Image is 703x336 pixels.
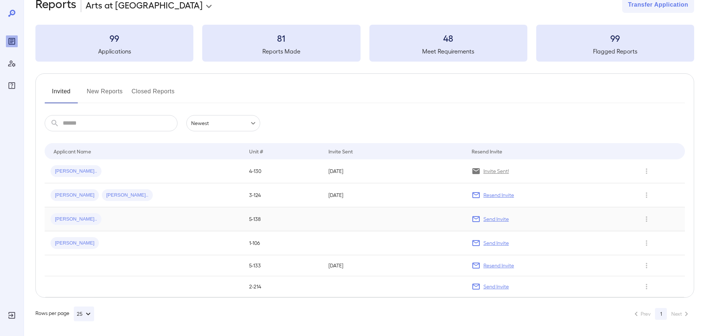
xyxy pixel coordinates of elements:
td: [DATE] [323,183,465,207]
button: New Reports [87,86,123,103]
button: Row Actions [641,260,652,271]
td: 4-130 [243,159,323,183]
div: Rows per page [35,306,94,321]
div: Manage Users [6,58,18,69]
td: [DATE] [323,255,465,276]
p: Send Invite [483,283,509,290]
p: Send Invite [483,239,509,247]
td: 1-106 [243,231,323,255]
div: Log Out [6,309,18,321]
button: Row Actions [641,189,652,201]
button: Closed Reports [132,86,175,103]
nav: pagination navigation [628,308,694,320]
div: FAQ [6,80,18,91]
p: Invite Sent! [483,167,509,175]
span: [PERSON_NAME] [51,192,99,199]
td: [DATE] [323,159,465,183]
button: Invited [45,86,78,103]
h3: 99 [35,32,193,44]
h5: Flagged Reports [536,47,694,56]
button: page 1 [655,308,667,320]
button: Row Actions [641,281,652,292]
p: Resend Invite [483,262,514,269]
summary: 99Applications81Reports Made48Meet Requirements99Flagged Reports [35,25,694,62]
div: Reports [6,35,18,47]
button: Row Actions [641,213,652,225]
td: 2-214 [243,276,323,297]
span: [PERSON_NAME] [51,240,99,247]
button: Row Actions [641,237,652,249]
div: Resend Invite [472,147,502,156]
span: [PERSON_NAME].. [51,216,101,223]
p: Resend Invite [483,191,514,199]
div: Invite Sent [328,147,353,156]
h3: 48 [369,32,527,44]
span: [PERSON_NAME].. [102,192,153,199]
h3: 99 [536,32,694,44]
button: Row Actions [641,165,652,177]
span: [PERSON_NAME].. [51,168,101,175]
p: Send Invite [483,215,509,223]
h5: Meet Requirements [369,47,527,56]
div: Newest [186,115,260,131]
h3: 81 [202,32,360,44]
div: Unit # [249,147,263,156]
td: 5-138 [243,207,323,231]
td: 3-124 [243,183,323,207]
div: Applicant Name [54,147,91,156]
td: 5-133 [243,255,323,276]
button: 25 [74,306,94,321]
h5: Reports Made [202,47,360,56]
h5: Applications [35,47,193,56]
